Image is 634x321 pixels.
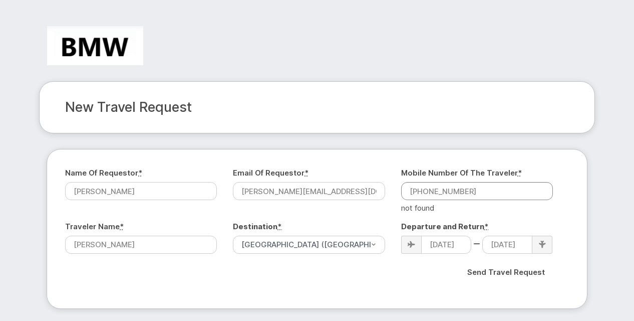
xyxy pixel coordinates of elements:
[482,236,532,254] input: Return
[484,222,489,231] abbr: required
[65,221,124,232] label: Traveler Name
[401,221,489,232] label: Departure and Return
[277,222,282,231] abbr: required
[421,236,471,254] input: Departure
[459,261,553,283] input: Send Travel Request
[233,221,282,232] label: Destination
[518,168,522,178] abbr: required
[401,168,522,178] label: Mobile Number of the Traveler
[401,203,553,213] span: not found
[47,26,143,65] img: BMW Manufacturing Co LLC
[233,168,308,178] label: Email of Requestor
[65,100,569,115] h2: New Travel Request
[304,168,308,178] abbr: required
[120,222,124,231] abbr: required
[65,168,142,178] label: Name of Requestor
[138,168,142,178] abbr: required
